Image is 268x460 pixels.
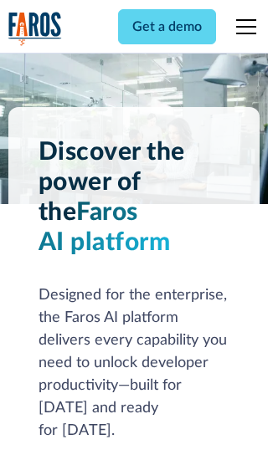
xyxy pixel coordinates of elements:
span: Faros AI platform [39,200,171,255]
div: Designed for the enterprise, the Faros AI platform delivers every capability you need to unlock d... [39,284,230,442]
a: Get a demo [118,9,216,44]
h1: Discover the power of the [39,137,230,258]
a: home [8,12,62,46]
img: Logo of the analytics and reporting company Faros. [8,12,62,46]
div: menu [226,7,260,47]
